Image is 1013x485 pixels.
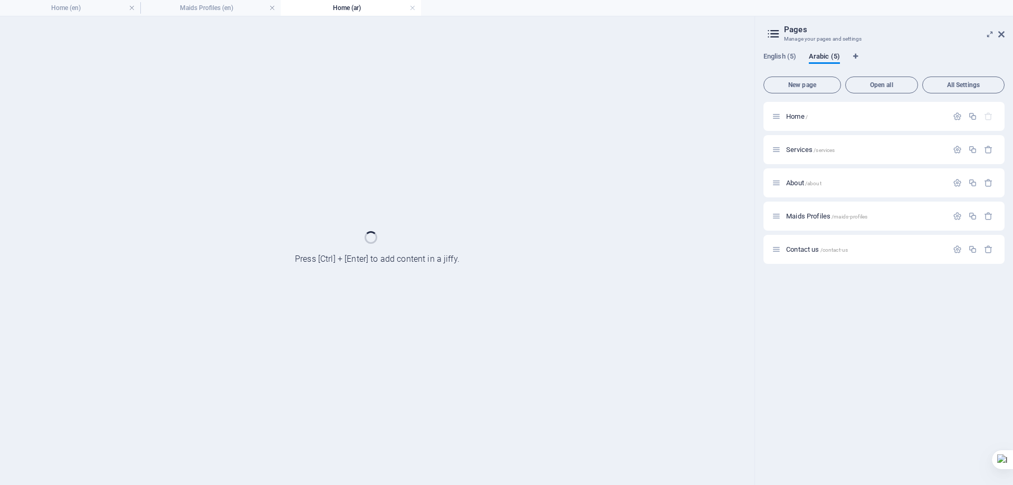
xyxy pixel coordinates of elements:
[784,25,1005,34] h2: Pages
[850,82,913,88] span: Open all
[832,214,867,220] span: /maids-profiles
[786,112,808,120] span: Click to open page
[984,112,993,121] div: The startpage cannot be deleted
[922,77,1005,93] button: All Settings
[814,147,835,153] span: /services
[806,114,808,120] span: /
[783,179,948,186] div: About/about
[783,146,948,153] div: Services/services
[953,178,962,187] div: Settings
[845,77,918,93] button: Open all
[763,52,1005,72] div: Language Tabs
[805,180,821,186] span: /about
[783,246,948,253] div: Contact us/contact-us
[984,178,993,187] div: Remove
[783,113,948,120] div: Home/
[786,179,821,187] span: Click to open page
[786,146,835,154] span: Click to open page
[968,178,977,187] div: Duplicate
[786,212,867,220] span: Click to open page
[984,145,993,154] div: Remove
[984,212,993,221] div: Remove
[968,212,977,221] div: Duplicate
[953,145,962,154] div: Settings
[763,77,841,93] button: New page
[809,50,840,65] span: Arabic (5)
[783,213,948,220] div: Maids Profiles/maids-profiles
[927,82,1000,88] span: All Settings
[768,82,836,88] span: New page
[953,245,962,254] div: Settings
[968,112,977,121] div: Duplicate
[820,247,848,253] span: /contact-us
[140,2,281,14] h4: Maids Profiles (en)
[953,112,962,121] div: Settings
[784,34,983,44] h3: Manage your pages and settings
[763,50,796,65] span: English (5)
[786,245,848,253] span: Click to open page
[968,145,977,154] div: Duplicate
[968,245,977,254] div: Duplicate
[984,245,993,254] div: Remove
[281,2,421,14] h4: Home (ar)
[953,212,962,221] div: Settings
